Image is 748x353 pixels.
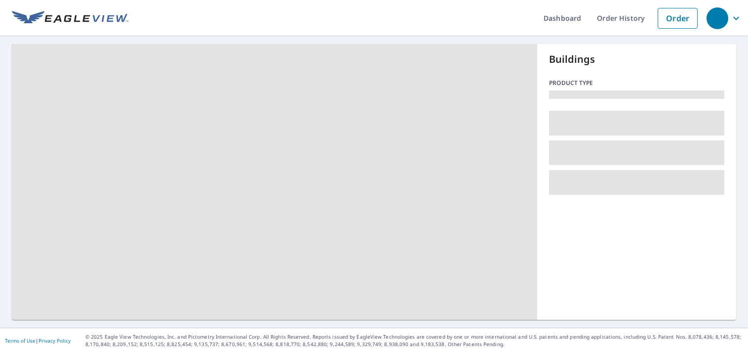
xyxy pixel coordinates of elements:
[5,338,71,344] p: |
[658,8,698,29] a: Order
[39,337,71,344] a: Privacy Policy
[12,11,128,26] img: EV Logo
[549,52,724,67] p: Buildings
[5,337,36,344] a: Terms of Use
[549,79,724,88] p: Product type
[85,333,743,348] p: © 2025 Eagle View Technologies, Inc. and Pictometry International Corp. All Rights Reserved. Repo...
